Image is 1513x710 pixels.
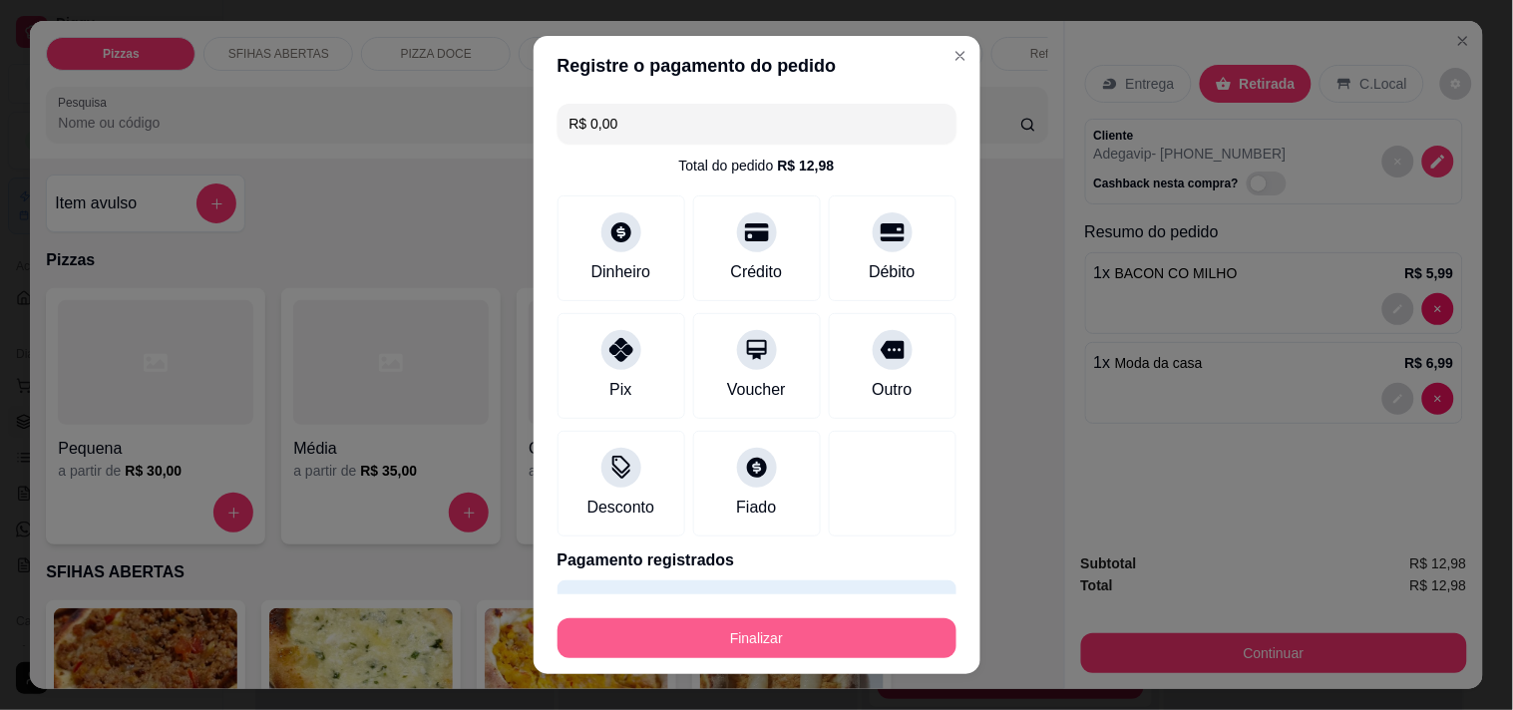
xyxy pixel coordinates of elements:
[727,378,786,402] div: Voucher
[778,156,835,176] div: R$ 12,98
[558,548,956,572] p: Pagamento registrados
[679,156,835,176] div: Total do pedido
[587,496,655,520] div: Desconto
[869,260,915,284] div: Débito
[534,36,980,96] header: Registre o pagamento do pedido
[736,496,776,520] div: Fiado
[872,378,912,402] div: Outro
[591,260,651,284] div: Dinheiro
[558,618,956,658] button: Finalizar
[609,378,631,402] div: Pix
[569,104,945,144] input: Ex.: hambúrguer de cordeiro
[945,40,976,72] button: Close
[731,260,783,284] div: Crédito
